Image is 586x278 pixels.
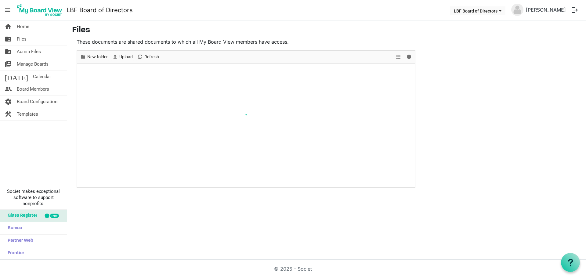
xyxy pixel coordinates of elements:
[5,83,12,95] span: people
[511,4,523,16] img: no-profile-picture.svg
[17,58,49,70] span: Manage Boards
[5,45,12,58] span: folder_shared
[5,70,28,83] span: [DATE]
[17,108,38,120] span: Templates
[17,96,57,108] span: Board Configuration
[5,33,12,45] span: folder_shared
[17,45,41,58] span: Admin Files
[67,4,133,16] a: LBF Board of Directors
[5,210,37,222] span: Glass Register
[77,38,415,45] p: These documents are shared documents to which all My Board View members have access.
[17,33,27,45] span: Files
[5,108,12,120] span: construction
[72,25,581,36] h3: Files
[5,235,33,247] span: Partner Web
[523,4,568,16] a: [PERSON_NAME]
[274,266,312,272] a: © 2025 - Societ
[5,20,12,33] span: home
[568,4,581,16] button: logout
[2,4,13,16] span: menu
[5,247,24,259] span: Frontier
[15,2,67,18] a: My Board View Logo
[33,70,51,83] span: Calendar
[5,58,12,70] span: switch_account
[450,6,505,15] button: LBF Board of Directors dropdownbutton
[15,2,64,18] img: My Board View Logo
[5,222,22,234] span: Sumac
[17,83,49,95] span: Board Members
[3,188,64,207] span: Societ makes exceptional software to support nonprofits.
[5,96,12,108] span: settings
[17,20,29,33] span: Home
[50,214,59,218] div: new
